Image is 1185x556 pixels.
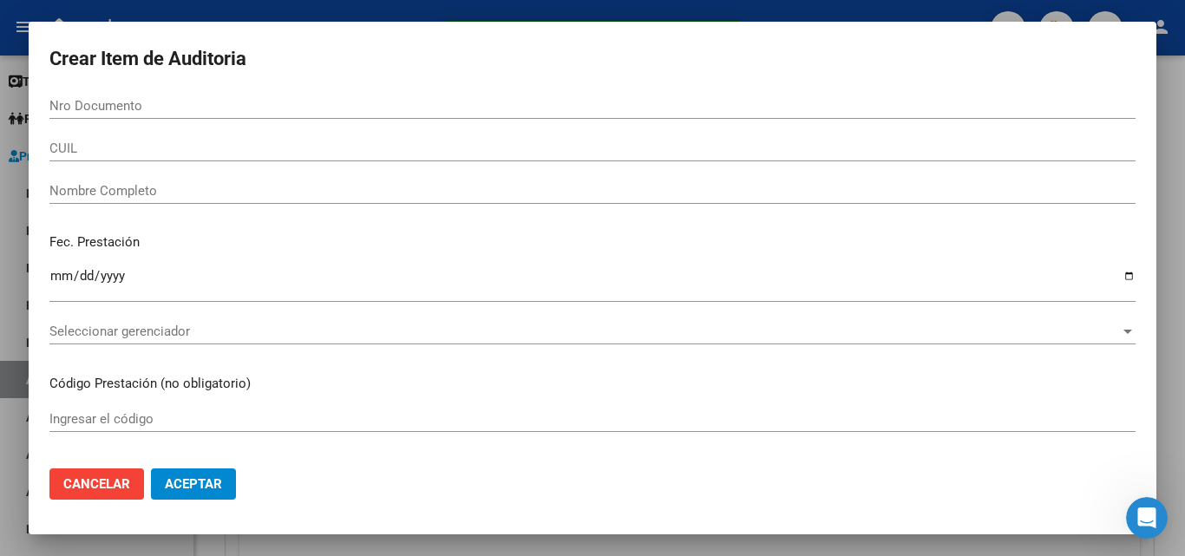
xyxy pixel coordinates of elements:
[49,324,1120,339] span: Seleccionar gerenciador
[165,476,222,492] span: Aceptar
[49,468,144,500] button: Cancelar
[49,43,1136,75] h2: Crear Item de Auditoria
[1126,497,1168,539] iframe: Intercom live chat
[49,374,1136,394] p: Código Prestación (no obligatorio)
[63,476,130,492] span: Cancelar
[151,468,236,500] button: Aceptar
[49,232,1136,252] p: Fec. Prestación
